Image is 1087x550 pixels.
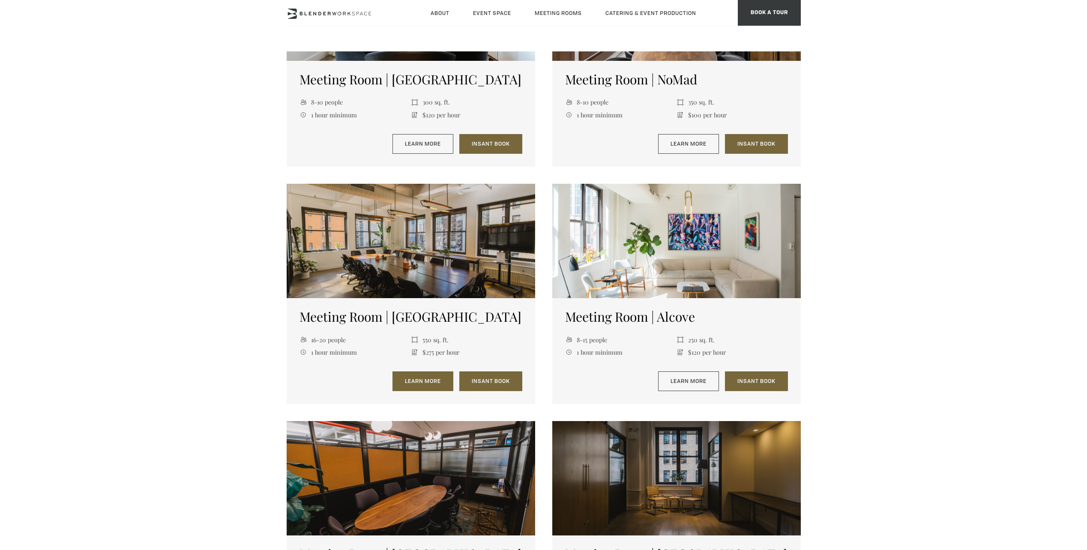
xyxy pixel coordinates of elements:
[299,309,522,324] h5: Meeting Room | [GEOGRAPHIC_DATA]
[658,371,719,391] a: Learn More
[677,333,788,346] li: 250 sq. ft.
[459,371,522,391] a: Insant Book
[411,108,522,121] li: $120 per hour
[565,333,677,346] li: 8-15 people
[299,333,411,346] li: 16-20 people
[299,108,411,121] li: 1 hour minimum
[392,134,453,154] a: Learn More
[411,346,522,359] li: $275 per hour
[725,371,788,391] a: Insant Book
[392,371,453,391] a: Learn More
[933,440,1087,550] iframe: Chat Widget
[677,108,788,121] li: $100 per hour
[677,346,788,359] li: $120 per hour
[725,134,788,154] a: Insant Book
[565,346,677,359] li: 1 hour minimum
[677,96,788,108] li: 350 sq. ft.
[299,72,522,87] h5: Meeting Room | [GEOGRAPHIC_DATA]
[411,333,522,346] li: 550 sq. ft.
[565,108,677,121] li: 1 hour minimum
[565,96,677,108] li: 8-10 people
[658,134,719,154] a: Learn More
[459,134,522,154] a: Insant Book
[299,346,411,359] li: 1 hour minimum
[411,96,522,108] li: 300 sq. ft.
[299,96,411,108] li: 8-10 people
[565,309,788,324] h5: Meeting Room | Alcove
[565,72,788,87] h5: Meeting Room | NoMad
